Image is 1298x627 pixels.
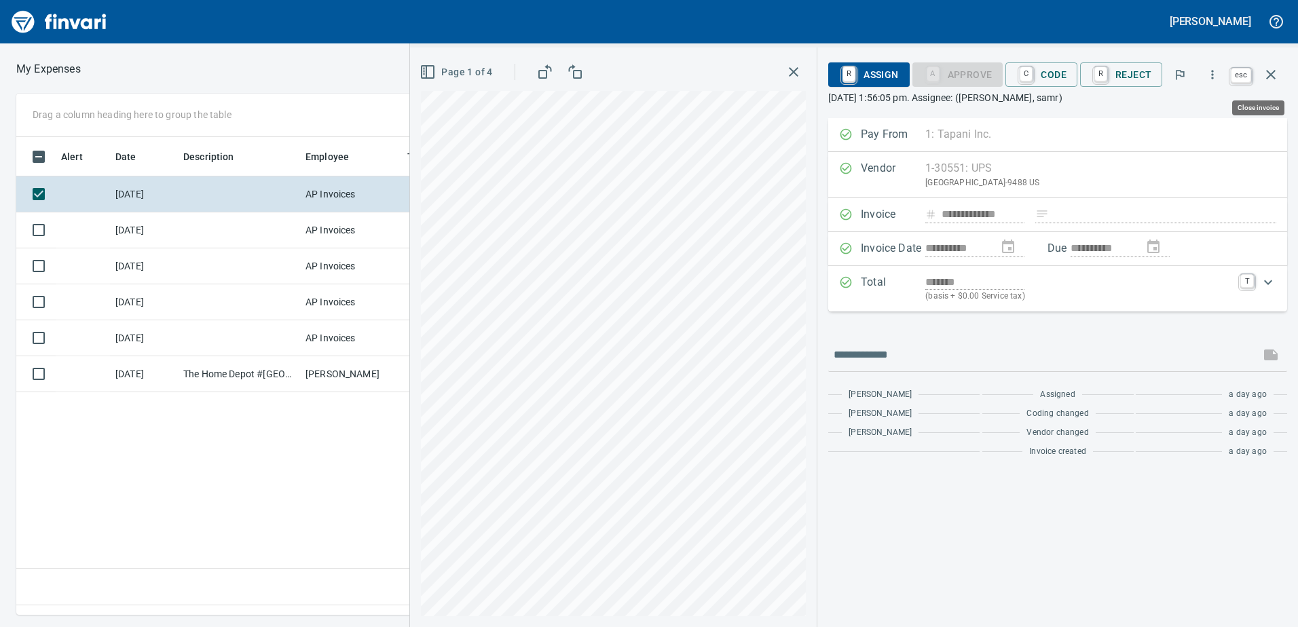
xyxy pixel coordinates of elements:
[842,66,855,81] a: R
[300,212,402,248] td: AP Invoices
[1016,63,1067,86] span: Code
[300,248,402,284] td: AP Invoices
[1240,274,1254,288] a: T
[828,62,909,87] button: RAssign
[300,176,402,212] td: AP Invoices
[417,60,498,85] button: Page 1 of 4
[115,149,136,165] span: Date
[925,290,1232,303] p: (basis + $0.00 Service tax)
[300,356,402,392] td: [PERSON_NAME]
[305,149,367,165] span: Employee
[1229,445,1267,459] span: a day ago
[1040,388,1075,402] span: Assigned
[16,61,81,77] nav: breadcrumb
[300,320,402,356] td: AP Invoices
[1165,60,1195,90] button: Flag
[110,248,178,284] td: [DATE]
[61,149,100,165] span: Alert
[115,149,154,165] span: Date
[839,63,898,86] span: Assign
[828,266,1287,311] div: Expand
[1026,426,1088,440] span: Vendor changed
[1166,11,1255,32] button: [PERSON_NAME]
[1229,426,1267,440] span: a day ago
[110,212,178,248] td: [DATE]
[33,108,231,121] p: Drag a column heading here to group the table
[305,149,349,165] span: Employee
[110,176,178,212] td: [DATE]
[1198,60,1227,90] button: More
[849,426,912,440] span: [PERSON_NAME]
[422,64,492,81] span: Page 1 of 4
[110,320,178,356] td: [DATE]
[407,149,450,165] span: Team
[849,388,912,402] span: [PERSON_NAME]
[1005,62,1077,87] button: CCode
[407,149,432,165] span: Team
[1026,407,1088,421] span: Coding changed
[16,61,81,77] p: My Expenses
[110,356,178,392] td: [DATE]
[1094,66,1107,81] a: R
[1170,14,1251,28] h5: [PERSON_NAME]
[861,274,925,303] p: Total
[1020,66,1033,81] a: C
[1029,445,1086,459] span: Invoice created
[8,5,110,38] img: Finvari
[1229,388,1267,402] span: a day ago
[110,284,178,320] td: [DATE]
[183,149,252,165] span: Description
[178,356,300,392] td: The Home Depot #[GEOGRAPHIC_DATA]
[1229,407,1267,421] span: a day ago
[1255,339,1287,371] span: This records your message into the invoice and notifies anyone mentioned
[183,149,234,165] span: Description
[300,284,402,320] td: AP Invoices
[828,91,1287,104] p: [DATE] 1:56:05 pm. Assignee: ([PERSON_NAME], samr)
[849,407,912,421] span: [PERSON_NAME]
[61,149,83,165] span: Alert
[1080,62,1162,87] button: RReject
[1091,63,1151,86] span: Reject
[1231,68,1251,83] a: esc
